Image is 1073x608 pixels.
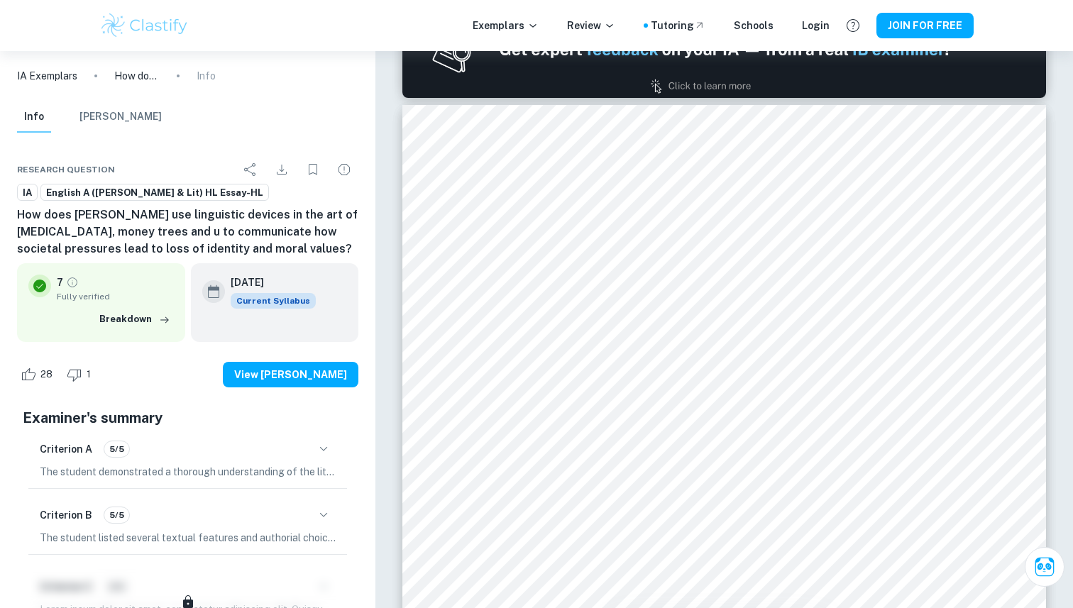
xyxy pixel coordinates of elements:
div: Bookmark [299,155,327,184]
h6: [DATE] [231,275,304,290]
button: Help and Feedback [841,13,865,38]
p: The student listed several textual features and authorial choices from [PERSON_NAME] works, inclu... [40,530,336,546]
div: Like [17,363,60,386]
span: Current Syllabus [231,293,316,309]
h6: Criterion B [40,507,92,523]
button: Ask Clai [1025,547,1064,587]
h6: How does [PERSON_NAME] use linguistic devices in the art of [MEDICAL_DATA], money trees and u to ... [17,206,358,258]
p: Review [567,18,615,33]
a: Schools [734,18,774,33]
div: Share [236,155,265,184]
span: Fully verified [57,290,174,303]
h6: Criterion A [40,441,92,457]
button: Info [17,101,51,133]
span: English A ([PERSON_NAME] & Lit) HL Essay-HL [41,186,268,200]
p: How does [PERSON_NAME] use linguistic devices in the art of [MEDICAL_DATA], money trees and u to ... [114,68,160,84]
button: View [PERSON_NAME] [223,362,358,387]
div: Download [268,155,296,184]
img: Clastify logo [99,11,189,40]
button: Breakdown [96,309,174,330]
a: Tutoring [651,18,705,33]
a: IA Exemplars [17,68,77,84]
a: Login [802,18,830,33]
span: 5/5 [104,443,129,455]
button: JOIN FOR FREE [876,13,974,38]
p: Exemplars [473,18,539,33]
p: 7 [57,275,63,290]
span: Research question [17,163,115,176]
p: The student demonstrated a thorough understanding of the literal meaning of [PERSON_NAME] songs, ... [40,464,336,480]
a: English A ([PERSON_NAME] & Lit) HL Essay-HL [40,184,269,201]
a: IA [17,184,38,201]
div: This exemplar is based on the current syllabus. Feel free to refer to it for inspiration/ideas wh... [231,293,316,309]
div: Dislike [63,363,99,386]
span: IA [18,186,37,200]
a: Grade fully verified [66,276,79,289]
span: 5/5 [104,509,129,521]
p: Info [197,68,216,84]
h5: Examiner's summary [23,407,353,429]
span: 28 [33,367,60,382]
span: 1 [79,367,99,382]
div: Report issue [330,155,358,184]
button: [PERSON_NAME] [79,101,162,133]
